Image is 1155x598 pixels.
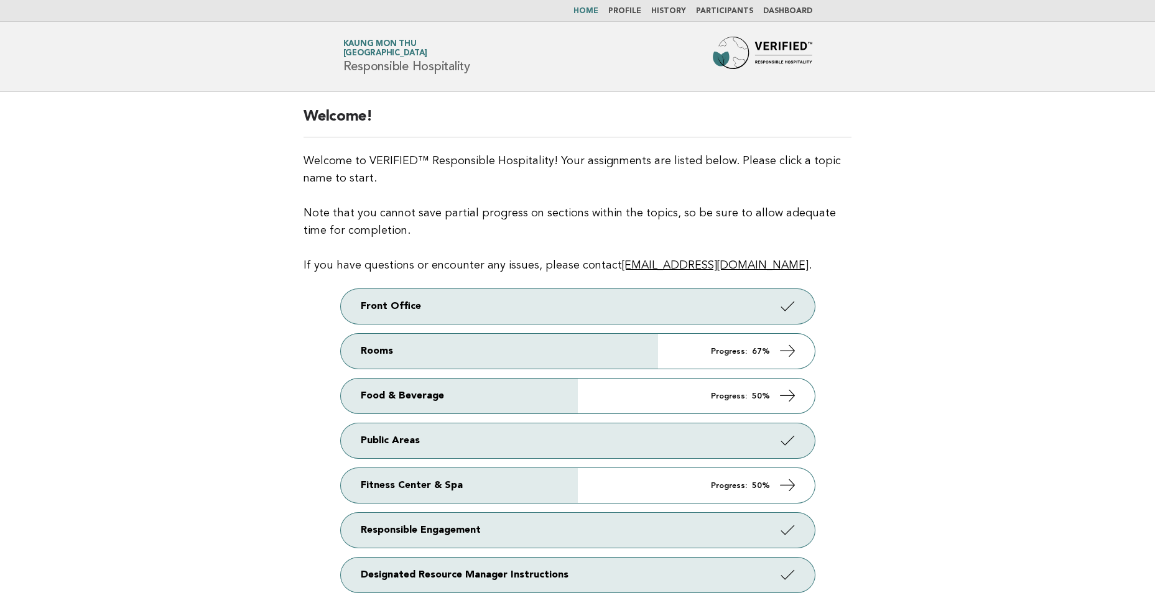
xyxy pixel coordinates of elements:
a: Rooms Progress: 67% [341,334,815,369]
a: Profile [608,7,641,15]
a: Food & Beverage Progress: 50% [341,379,815,413]
a: Front Office [341,289,815,324]
strong: 50% [752,482,770,490]
a: Home [573,7,598,15]
a: Public Areas [341,423,815,458]
a: Dashboard [763,7,812,15]
em: Progress: [711,482,747,490]
span: [GEOGRAPHIC_DATA] [343,50,427,58]
h2: Welcome! [304,107,851,137]
p: Welcome to VERIFIED™ Responsible Hospitality! Your assignments are listed below. Please click a t... [304,152,851,274]
a: Responsible Engagement [341,513,815,548]
a: Participants [696,7,753,15]
img: Forbes Travel Guide [713,37,812,76]
a: [EMAIL_ADDRESS][DOMAIN_NAME] [622,260,809,271]
a: Fitness Center & Spa Progress: 50% [341,468,815,503]
a: Kaung Mon Thu[GEOGRAPHIC_DATA] [343,40,427,57]
a: History [651,7,686,15]
em: Progress: [711,347,747,356]
a: Designated Resource Manager Instructions [341,558,815,592]
h1: Responsible Hospitality [343,40,470,73]
strong: 50% [752,392,770,400]
em: Progress: [711,392,747,400]
strong: 67% [752,347,770,356]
